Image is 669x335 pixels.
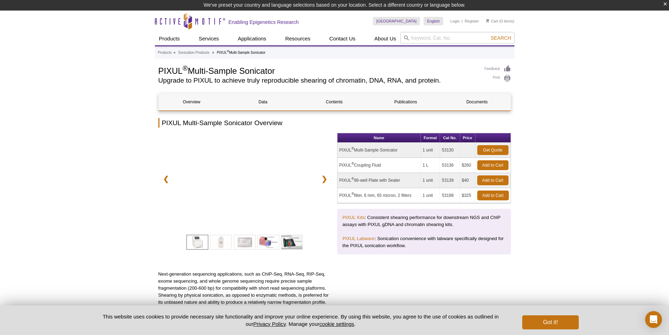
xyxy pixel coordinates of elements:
sup: ® [227,50,229,53]
a: Feedback [485,65,511,73]
a: Data [230,94,296,110]
div: Open Intercom Messenger [645,311,662,328]
img: Your Cart [486,19,489,22]
button: Search [488,35,513,41]
p: This website uses cookies to provide necessary site functionality and improve your online experie... [91,313,511,328]
a: Print [485,75,511,82]
a: Cart [486,19,498,24]
h2: Upgrade to PIXUL to achieve truly reproducible shearing of chromatin, DNA, RNA, and protein. [158,77,478,84]
td: 1 unit [421,173,440,188]
td: 53139 [440,173,460,188]
input: Keyword, Cat. No. [400,32,514,44]
sup: ® [352,162,354,166]
a: Add to Cart [477,160,509,170]
li: » [173,51,176,54]
td: $325 [460,188,475,203]
a: ❯ [317,171,332,187]
a: English [424,17,443,25]
td: PIXUL 96-well Plate with Sealer [337,173,421,188]
h1: PIXUL Multi-Sample Sonicator [158,65,478,76]
li: | [462,17,463,25]
li: » [212,51,214,54]
a: Add to Cart [477,191,509,200]
sup: ® [352,192,354,196]
a: Documents [444,94,510,110]
button: cookie settings [319,321,354,327]
a: Products [158,50,172,56]
h2: Enabling Epigenetics Research [229,19,299,25]
sup: ® [183,64,188,72]
span: Search [491,35,511,41]
p: : Sonication convenience with labware specifically designed for the PIXUL sonication workflow. [342,235,506,249]
a: Resources [281,32,315,45]
a: About Us [370,32,400,45]
p: : Consistent shearing performance for downstream NGS and ChIP assays with PIXUL gDNA and chromati... [342,214,506,228]
td: 53198 [440,188,460,203]
a: Products [155,32,184,45]
th: Price [460,133,475,143]
a: PIXUL Kits [342,215,365,220]
td: $260 [460,158,475,173]
h2: PIXUL Multi-Sample Sonicator Overview [158,118,511,128]
td: 1 L [421,158,440,173]
td: 53136 [440,158,460,173]
a: Services [195,32,223,45]
td: 53130 [440,143,460,158]
a: Register [465,19,479,24]
a: Privacy Policy [253,321,286,327]
th: Name [337,133,421,143]
a: Contact Us [325,32,360,45]
p: Next-generation sequencing applications, such as ChIP-Seq, RNA-Seq, RIP-Seq, exome sequencing, an... [158,271,332,306]
a: ❮ [158,171,173,187]
li: (0 items) [486,17,514,25]
td: PIXUL filter, 6 mm, 65 micron, 2 filters [337,188,421,203]
th: Cat No. [440,133,460,143]
a: Login [450,19,460,24]
a: Sonication Products [178,50,209,56]
a: Contents [301,94,367,110]
a: Add to Cart [477,175,509,185]
a: [GEOGRAPHIC_DATA] [373,17,420,25]
td: PIXUL Multi-Sample Sonicator [337,143,421,158]
button: Got it! [522,315,578,329]
a: Get Quote [477,145,509,155]
td: 1 unit [421,143,440,158]
sup: ® [352,147,354,150]
a: Applications [234,32,270,45]
li: PIXUL Multi-Sample Sonicator [217,51,265,54]
a: Overview [159,94,225,110]
th: Format [421,133,440,143]
td: PIXUL Coupling Fluid [337,158,421,173]
a: Publications [373,94,439,110]
a: PIXUL Labware [342,236,375,241]
td: $40 [460,173,475,188]
td: 1 unit [421,188,440,203]
sup: ® [352,177,354,181]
